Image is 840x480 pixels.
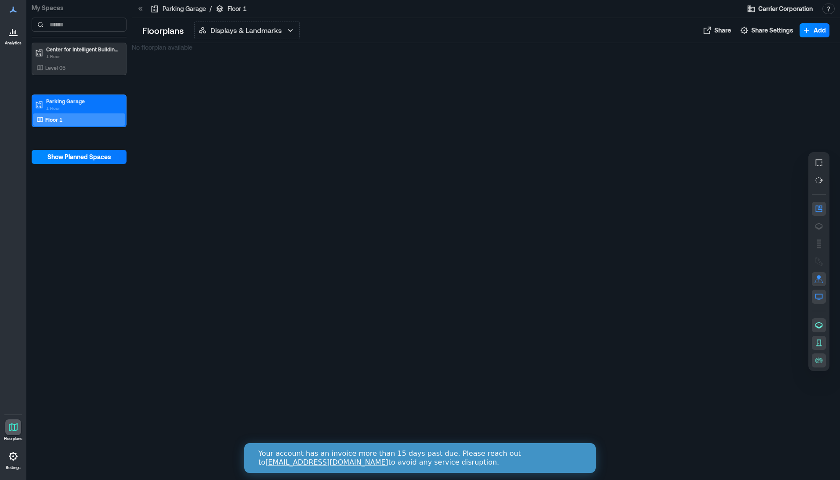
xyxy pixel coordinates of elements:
[3,446,24,473] a: Settings
[210,4,212,13] p: /
[46,98,120,105] p: Parking Garage
[758,4,813,13] span: Carrier Corporation
[46,46,120,53] p: Center for Intelligent Buildings
[4,436,22,441] p: Floorplans
[45,116,62,123] p: Floor 1
[46,105,120,112] p: 1 Floor
[737,23,796,37] button: Share Settings
[132,43,840,480] div: No floorplan available
[163,4,206,13] p: Parking Garage
[194,22,300,39] button: Displays & Landmarks
[45,64,65,71] p: Level 05
[700,23,734,37] button: Share
[244,443,596,473] iframe: Intercom live chat banner
[32,4,127,12] p: My Spaces
[2,21,24,48] a: Analytics
[47,153,111,161] span: Show Planned Spaces
[744,2,815,16] button: Carrier Corporation
[142,24,184,36] p: Floorplans
[32,150,127,164] button: Show Planned Spaces
[751,26,793,35] span: Share Settings
[714,26,731,35] span: Share
[6,465,21,470] p: Settings
[800,23,829,37] button: Add
[210,25,282,36] p: Displays & Landmarks
[5,40,22,46] p: Analytics
[228,4,246,13] p: Floor 1
[1,417,25,444] a: Floorplans
[46,53,120,60] p: 1 Floor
